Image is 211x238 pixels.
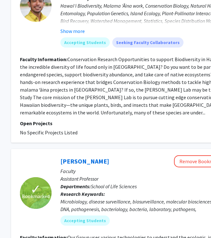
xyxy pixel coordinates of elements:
span: ✓ [30,186,41,192]
mat-chip: Accepting Students [60,215,110,226]
span: School of Life Sciences [91,183,137,190]
b: Research Keywords: [60,191,105,197]
span: No Specific Projects Listed [20,129,78,136]
mat-chip: Accepting Students [60,37,110,48]
b: Departments: [60,183,91,190]
iframe: Chat [5,209,27,233]
mat-chip: Seeking Faculty Collaborators [112,37,183,48]
a: [PERSON_NAME] [60,157,109,165]
span: Bookmarked [22,192,50,200]
button: Show more [60,27,85,35]
b: Faculty Information: [20,56,67,62]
